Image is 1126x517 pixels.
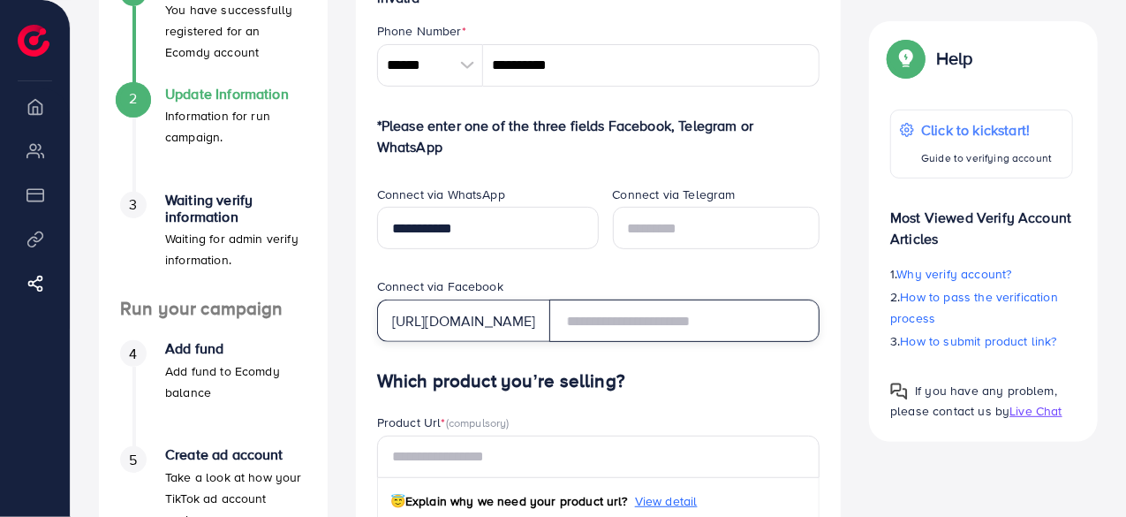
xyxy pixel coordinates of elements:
[165,446,306,463] h4: Create ad account
[377,22,466,40] label: Phone Number
[377,186,505,203] label: Connect via WhatsApp
[377,414,510,431] label: Product Url
[165,86,306,103] h4: Update Information
[129,88,137,109] span: 2
[165,105,306,148] p: Information for run campaign.
[890,331,1073,352] p: 3.
[1009,402,1062,420] span: Live Chat
[890,193,1073,249] p: Most Viewed Verify Account Articles
[99,340,328,446] li: Add fund
[936,48,973,69] p: Help
[390,492,628,510] span: Explain why we need your product url?
[18,25,49,57] img: logo
[377,370,820,392] h4: Which product you’re selling?
[165,340,306,357] h4: Add fund
[377,300,550,342] div: [URL][DOMAIN_NAME]
[129,194,137,215] span: 3
[377,278,503,295] label: Connect via Facebook
[890,286,1073,329] p: 2.
[390,492,405,510] span: 😇
[129,344,137,364] span: 4
[99,86,328,192] li: Update Information
[165,192,306,225] h4: Waiting verify information
[890,383,908,400] img: Popup guide
[901,332,1057,350] span: How to submit product link?
[99,192,328,298] li: Waiting verify information
[921,119,1052,141] p: Click to kickstart!
[446,414,510,430] span: (compulsory)
[890,42,922,74] img: Popup guide
[635,492,698,510] span: View detail
[613,186,736,203] label: Connect via Telegram
[890,263,1073,285] p: 1.
[377,115,820,157] p: *Please enter one of the three fields Facebook, Telegram or WhatsApp
[99,298,328,320] h4: Run your campaign
[897,265,1012,283] span: Why verify account?
[921,148,1052,169] p: Guide to verifying account
[890,288,1058,327] span: How to pass the verification process
[165,361,306,403] p: Add fund to Ecomdy balance
[165,228,306,270] p: Waiting for admin verify information.
[890,382,1057,420] span: If you have any problem, please contact us by
[129,450,137,470] span: 5
[1051,437,1113,504] iframe: Chat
